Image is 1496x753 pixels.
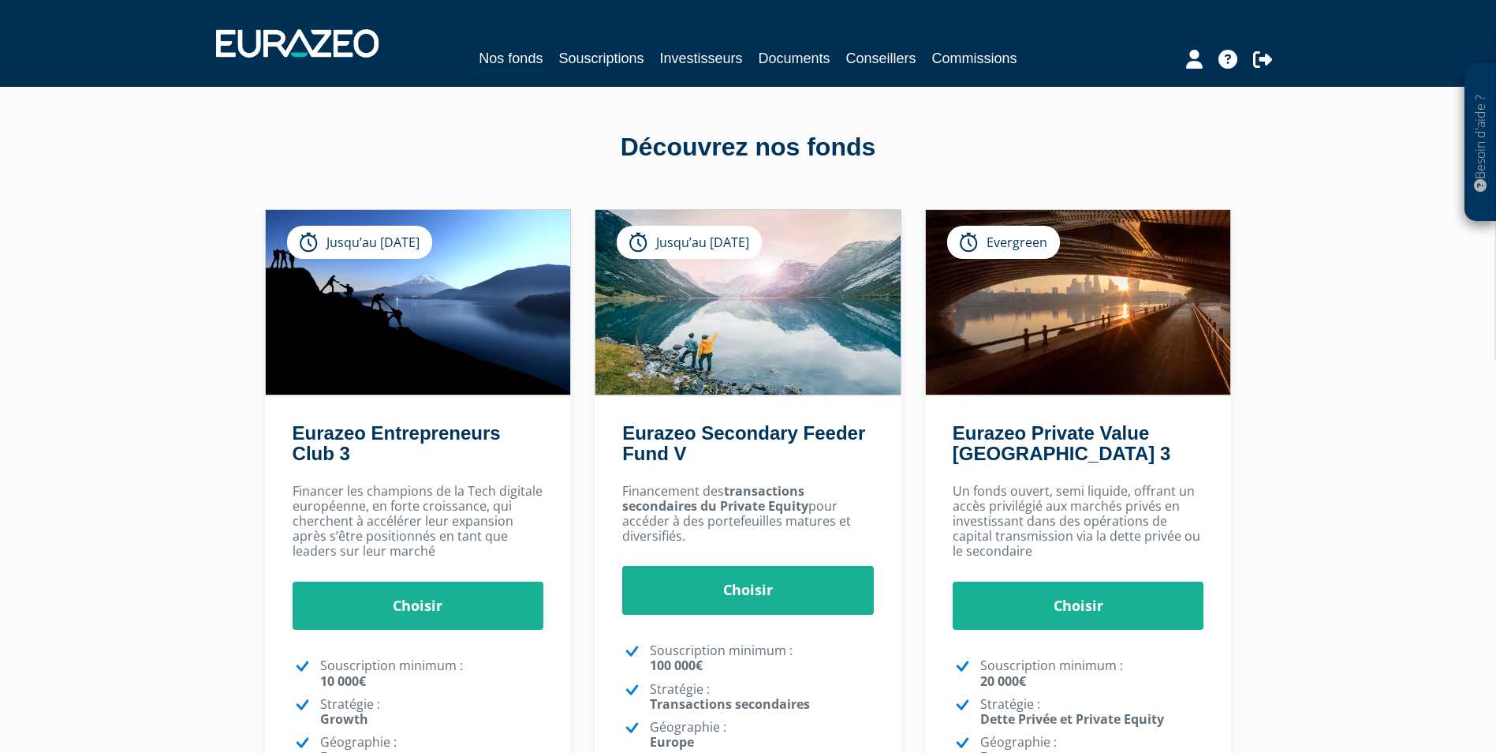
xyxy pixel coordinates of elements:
[293,582,544,631] a: Choisir
[980,697,1204,727] p: Stratégie :
[1472,72,1490,214] p: Besoin d'aide ?
[980,710,1164,728] strong: Dette Privée et Private Equity
[650,643,874,673] p: Souscription minimum :
[926,210,1231,395] img: Eurazeo Private Value Europe 3
[650,695,810,713] strong: Transactions secondaires
[650,657,703,674] strong: 100 000€
[617,226,762,259] div: Jusqu’au [DATE]
[320,710,368,728] strong: Growth
[953,484,1204,560] p: Un fonds ouvert, semi liquide, offrant un accès privilégié aux marchés privés en investissant dan...
[320,697,544,727] p: Stratégie :
[932,47,1017,69] a: Commissions
[980,672,1026,690] strong: 20 000€
[479,47,543,72] a: Nos fonds
[293,484,544,560] p: Financer les champions de la Tech digitale européenne, en forte croissance, qui cherchent à accél...
[650,733,694,751] strong: Europe
[846,47,916,69] a: Conseillers
[953,582,1204,631] a: Choisir
[650,682,874,712] p: Stratégie :
[650,720,874,750] p: Géographie :
[953,422,1170,464] a: Eurazeo Private Value [GEOGRAPHIC_DATA] 3
[659,47,742,69] a: Investisseurs
[320,672,366,690] strong: 10 000€
[558,47,644,69] a: Souscriptions
[320,658,544,688] p: Souscription minimum :
[947,226,1060,259] div: Evergreen
[595,210,901,395] img: Eurazeo Secondary Feeder Fund V
[980,658,1204,688] p: Souscription minimum :
[622,484,874,545] p: Financement des pour accéder à des portefeuilles matures et diversifiés.
[622,422,865,464] a: Eurazeo Secondary Feeder Fund V
[622,482,808,515] strong: transactions secondaires du Private Equity
[299,129,1198,166] div: Découvrez nos fonds
[293,422,501,464] a: Eurazeo Entrepreneurs Club 3
[622,566,874,615] a: Choisir
[759,47,830,69] a: Documents
[287,226,432,259] div: Jusqu’au [DATE]
[266,210,571,395] img: Eurazeo Entrepreneurs Club 3
[216,29,379,58] img: 1732889491-logotype_eurazeo_blanc_rvb.png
